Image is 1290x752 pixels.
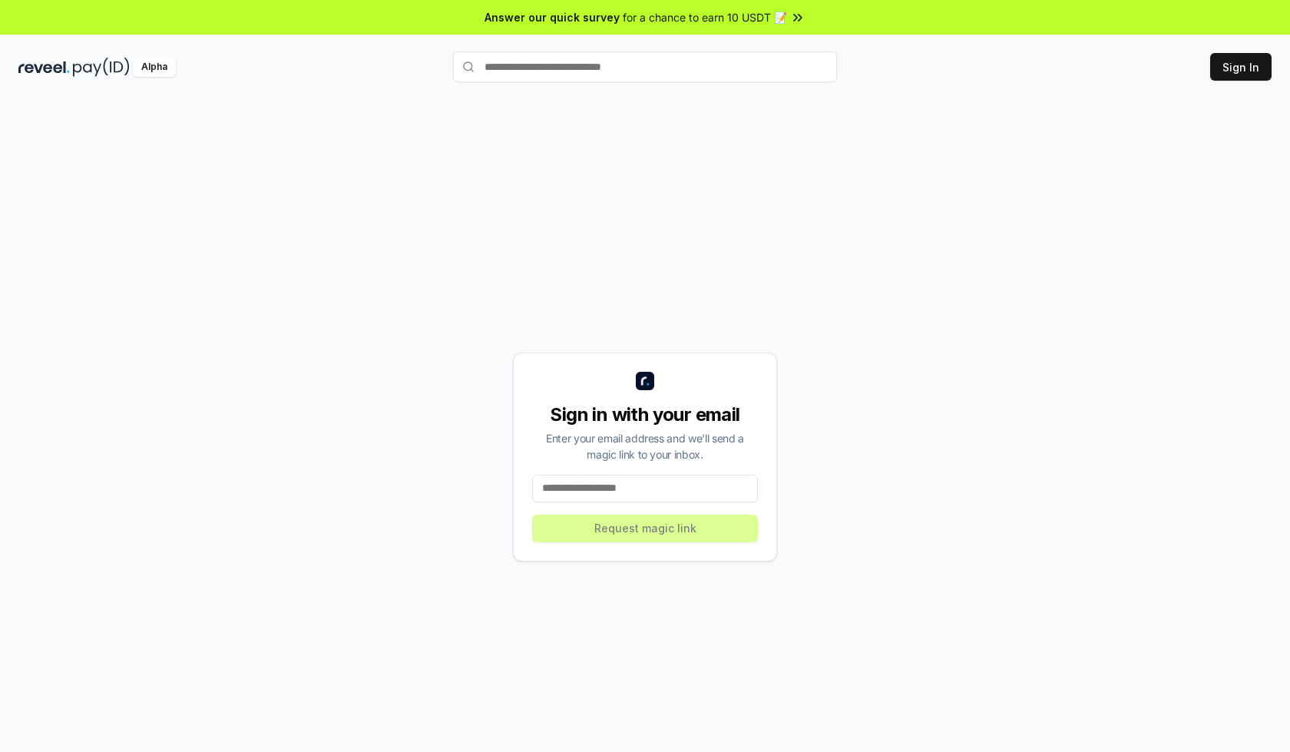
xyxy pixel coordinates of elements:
[532,403,758,427] div: Sign in with your email
[133,58,176,77] div: Alpha
[1210,53,1272,81] button: Sign In
[73,58,130,77] img: pay_id
[485,9,620,25] span: Answer our quick survey
[532,430,758,462] div: Enter your email address and we’ll send a magic link to your inbox.
[623,9,787,25] span: for a chance to earn 10 USDT 📝
[636,372,654,390] img: logo_small
[18,58,70,77] img: reveel_dark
